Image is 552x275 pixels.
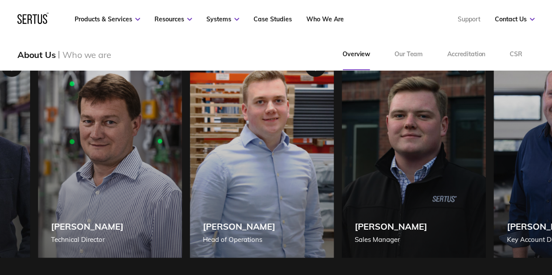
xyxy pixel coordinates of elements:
a: Systems [206,15,239,23]
div: [PERSON_NAME] [51,221,123,231]
div: Who we are [62,49,111,60]
a: Products & Services [75,15,140,23]
a: Accreditation [435,39,497,70]
a: Case Studies [254,15,292,23]
div: About Us [17,49,55,60]
div: [PERSON_NAME] [203,221,275,231]
a: Resources [154,15,192,23]
div: Technical Director [51,234,123,244]
a: Contact Us [495,15,535,23]
div: [PERSON_NAME] [355,221,427,231]
a: CSR [497,39,535,70]
a: Who We Are [306,15,344,23]
div: Sales Manager [355,234,427,244]
a: Support [458,15,480,23]
a: Our Team [382,39,435,70]
div: Head of Operations [203,234,275,244]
